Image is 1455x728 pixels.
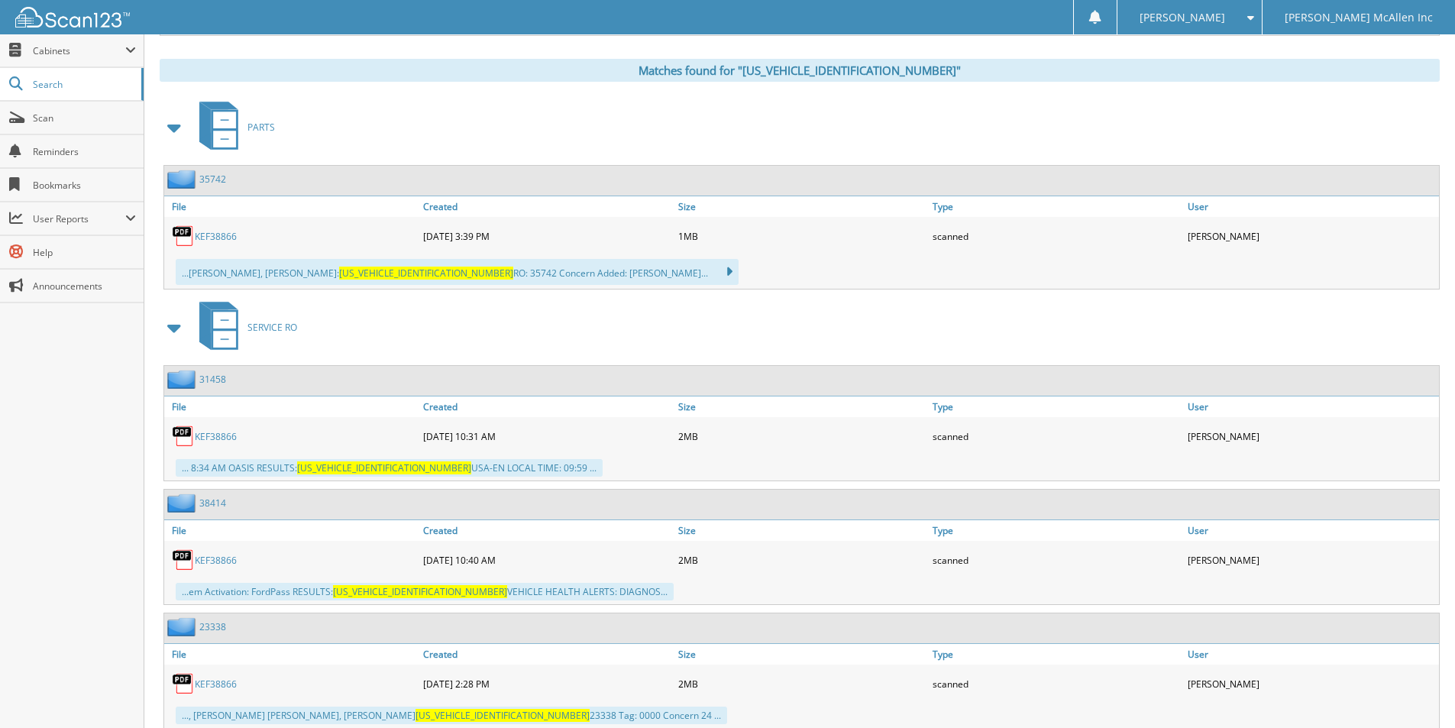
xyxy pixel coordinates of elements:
[929,196,1184,217] a: Type
[297,461,471,474] span: [US_VEHICLE_IDENTIFICATION_NUMBER]
[419,668,674,699] div: [DATE] 2:28 PM
[195,678,237,691] a: KEF38866
[164,196,419,217] a: File
[33,78,134,91] span: Search
[199,373,226,386] a: 31458
[33,145,136,158] span: Reminders
[929,221,1184,251] div: scanned
[1184,545,1439,575] div: [PERSON_NAME]
[419,221,674,251] div: [DATE] 3:39 PM
[195,430,237,443] a: KEF38866
[419,644,674,665] a: Created
[419,421,674,451] div: [DATE] 10:31 AM
[1184,421,1439,451] div: [PERSON_NAME]
[33,112,136,125] span: Scan
[1184,644,1439,665] a: User
[199,173,226,186] a: 35742
[199,497,226,510] a: 38414
[167,617,199,636] img: folder2.png
[33,212,125,225] span: User Reports
[167,170,199,189] img: folder2.png
[929,520,1184,541] a: Type
[1140,13,1225,22] span: [PERSON_NAME]
[929,545,1184,575] div: scanned
[419,396,674,417] a: Created
[1184,396,1439,417] a: User
[929,668,1184,699] div: scanned
[164,520,419,541] a: File
[195,230,237,243] a: KEF38866
[674,396,930,417] a: Size
[419,196,674,217] a: Created
[190,97,275,157] a: PARTS
[33,179,136,192] span: Bookmarks
[674,668,930,699] div: 2MB
[415,709,590,722] span: [US_VEHICLE_IDENTIFICATION_NUMBER]
[167,493,199,513] img: folder2.png
[929,396,1184,417] a: Type
[674,221,930,251] div: 1MB
[247,121,275,134] span: PARTS
[1184,668,1439,699] div: [PERSON_NAME]
[333,585,507,598] span: [US_VEHICLE_IDENTIFICATION_NUMBER]
[164,644,419,665] a: File
[190,297,297,358] a: SERVICE RO
[199,620,226,633] a: 23338
[1184,196,1439,217] a: User
[172,672,195,695] img: PDF.png
[1184,520,1439,541] a: User
[33,280,136,293] span: Announcements
[674,644,930,665] a: Size
[339,267,513,280] span: [US_VEHICLE_IDENTIFICATION_NUMBER]
[172,548,195,571] img: PDF.png
[176,583,674,600] div: ...em Activation: FordPass RESULTS: VEHICLE HEALTH ALERTS: DIAGNOS...
[195,554,237,567] a: KEF38866
[176,459,603,477] div: ... 8:34 AM OASIS RESULTS: USA-EN LOCAL TIME: 09:59 ...
[247,321,297,334] span: SERVICE RO
[172,225,195,248] img: PDF.png
[164,396,419,417] a: File
[419,520,674,541] a: Created
[176,707,727,724] div: ..., [PERSON_NAME] [PERSON_NAME], [PERSON_NAME] 23338 Tag: 0000 Concern 24 ...
[176,259,739,285] div: ...[PERSON_NAME], [PERSON_NAME]: RO: 35742 Concern Added: [PERSON_NAME]...
[33,246,136,259] span: Help
[33,44,125,57] span: Cabinets
[172,425,195,448] img: PDF.png
[167,370,199,389] img: folder2.png
[1285,13,1433,22] span: [PERSON_NAME] McAllen Inc
[419,545,674,575] div: [DATE] 10:40 AM
[15,7,130,28] img: scan123-logo-white.svg
[929,421,1184,451] div: scanned
[674,421,930,451] div: 2MB
[674,520,930,541] a: Size
[1184,221,1439,251] div: [PERSON_NAME]
[160,59,1440,82] div: Matches found for "[US_VEHICLE_IDENTIFICATION_NUMBER]"
[674,196,930,217] a: Size
[674,545,930,575] div: 2MB
[929,644,1184,665] a: Type
[1379,655,1455,728] iframe: Chat Widget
